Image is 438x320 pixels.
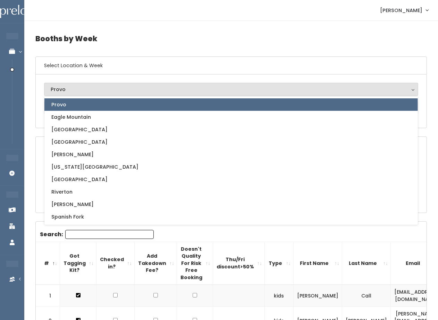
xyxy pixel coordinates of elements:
[51,176,108,183] span: [GEOGRAPHIC_DATA]
[51,213,84,221] span: Spanish Fork
[51,201,94,208] span: [PERSON_NAME]
[51,86,412,93] div: Provo
[380,7,422,14] span: [PERSON_NAME]
[36,285,60,306] td: 1
[265,242,294,285] th: Type: activate to sort column ascending
[51,101,66,108] span: Provo
[60,242,96,285] th: Got Tagging Kit?: activate to sort column ascending
[177,242,213,285] th: Doesn't Quality For Risk Free Booking : activate to sort column ascending
[135,242,177,285] th: Add Takedown Fee?: activate to sort column ascending
[342,242,391,285] th: Last Name: activate to sort column ascending
[51,163,138,171] span: [US_STATE][GEOGRAPHIC_DATA]
[51,113,91,121] span: Eagle Mountain
[342,285,391,306] td: Call
[35,29,427,48] h4: Booths by Week
[213,242,265,285] th: Thu/Fri discount&gt;50%: activate to sort column ascending
[96,242,135,285] th: Checked in?: activate to sort column ascending
[36,242,60,285] th: #: activate to sort column descending
[44,83,418,96] button: Provo
[40,230,154,239] label: Search:
[373,3,435,18] a: [PERSON_NAME]
[51,138,108,146] span: [GEOGRAPHIC_DATA]
[51,188,73,196] span: Riverton
[36,57,427,74] h6: Select Location & Week
[51,126,108,133] span: [GEOGRAPHIC_DATA]
[51,151,94,158] span: [PERSON_NAME]
[294,242,342,285] th: First Name: activate to sort column ascending
[65,230,154,239] input: Search:
[294,285,342,306] td: [PERSON_NAME]
[265,285,294,306] td: kids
